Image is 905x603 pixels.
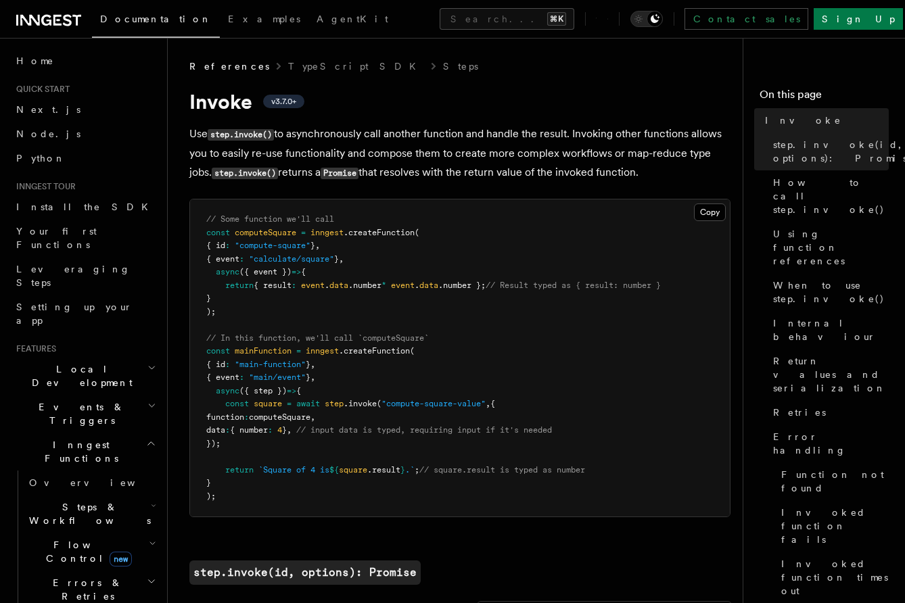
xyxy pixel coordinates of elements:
[206,439,221,448] span: });
[24,500,151,527] span: Steps & Workflows
[400,465,405,475] span: }
[11,400,147,427] span: Events & Triggers
[206,228,230,237] span: const
[776,500,889,552] a: Invoked function fails
[438,281,486,290] span: .number };
[11,122,159,146] a: Node.js
[16,104,80,115] span: Next.js
[11,219,159,257] a: Your first Functions
[206,241,225,250] span: { id
[16,128,80,139] span: Node.js
[11,257,159,295] a: Leveraging Steps
[92,4,220,38] a: Documentation
[11,395,159,433] button: Events & Triggers
[11,438,146,465] span: Inngest Functions
[16,201,156,212] span: Install the SDK
[206,491,216,501] span: );
[306,360,310,369] span: }
[11,195,159,219] a: Install the SDK
[206,346,230,356] span: const
[410,346,415,356] span: (
[24,471,159,495] a: Overview
[415,281,419,290] span: .
[254,399,282,408] span: square
[321,168,358,179] code: Promise
[189,560,421,585] a: step.invoke(id, options): Promise
[768,400,889,425] a: Retries
[486,399,490,408] span: ,
[381,399,486,408] span: "compute-square-value"
[11,146,159,170] a: Python
[228,14,300,24] span: Examples
[773,316,889,343] span: Internal behaviour
[415,228,419,237] span: (
[212,168,278,179] code: step.invoke()
[344,399,377,408] span: .invoke
[490,399,495,408] span: {
[310,360,315,369] span: ,
[110,552,132,566] span: new
[310,372,315,382] span: ,
[16,153,66,164] span: Python
[235,228,296,237] span: computeSquare
[684,8,808,30] a: Contact sales
[11,295,159,333] a: Setting up your app
[216,267,239,276] span: async
[271,96,296,107] span: v3.7.0+
[287,399,292,408] span: =
[377,399,381,408] span: (
[16,264,131,288] span: Leveraging Steps
[206,293,211,303] span: }
[694,203,726,221] button: Copy
[249,372,306,382] span: "main/event"
[301,267,306,276] span: {
[768,222,889,273] a: Using function references
[296,399,320,408] span: await
[225,281,254,290] span: return
[773,279,889,306] span: When to use step.invoke()
[773,406,826,419] span: Retries
[315,241,320,250] span: ,
[776,552,889,603] a: Invoked function times out
[288,59,424,73] a: TypeScript SDK
[16,301,133,326] span: Setting up your app
[760,108,889,132] a: Invoke
[11,343,56,354] span: Features
[814,8,903,30] a: Sign Up
[216,386,239,395] span: async
[16,226,97,250] span: Your first Functions
[325,399,344,408] span: step
[301,228,306,237] span: =
[310,412,315,422] span: ,
[11,357,159,395] button: Local Development
[768,273,889,311] a: When to use step.invoke()
[11,49,159,73] a: Home
[339,254,344,264] span: ,
[329,465,339,475] span: ${
[292,267,301,276] span: =>
[405,465,415,475] span: .`
[225,425,230,435] span: :
[239,267,292,276] span: ({ event })
[308,4,396,37] a: AgentKit
[277,425,282,435] span: 4
[287,425,292,435] span: ,
[189,89,730,114] h1: Invoke
[206,254,239,264] span: { event
[776,462,889,500] a: Function not found
[282,425,287,435] span: }
[339,346,410,356] span: .createFunction
[292,281,296,290] span: :
[443,59,478,73] a: Steps
[239,254,244,264] span: :
[24,533,159,571] button: Flow Controlnew
[24,495,159,533] button: Steps & Workflows
[486,281,661,290] span: // Result typed as { result: number }
[765,114,841,127] span: Invoke
[206,360,225,369] span: { id
[334,254,339,264] span: }
[440,8,574,30] button: Search...⌘K
[230,425,268,435] span: { number
[268,425,273,435] span: :
[235,241,310,250] span: "compute-square"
